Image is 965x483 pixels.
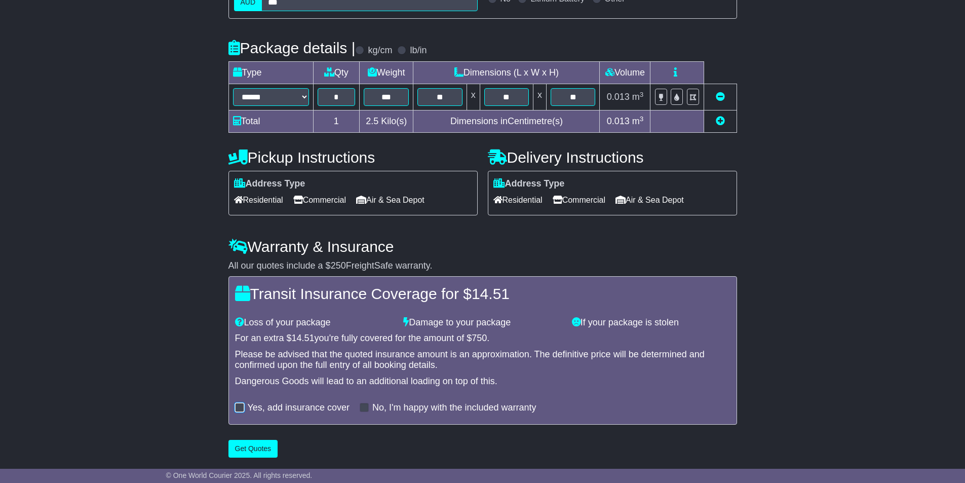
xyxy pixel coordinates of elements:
[398,317,567,328] div: Damage to your package
[360,110,413,133] td: Kilo(s)
[600,62,650,84] td: Volume
[472,333,487,343] span: 750
[493,178,565,190] label: Address Type
[607,116,630,126] span: 0.013
[640,91,644,98] sup: 3
[228,149,478,166] h4: Pickup Instructions
[228,238,737,255] h4: Warranty & Insurance
[235,285,730,302] h4: Transit Insurance Coverage for $
[234,178,305,190] label: Address Type
[356,192,424,208] span: Air & Sea Depot
[230,317,399,328] div: Loss of your package
[632,116,644,126] span: m
[228,62,313,84] td: Type
[567,317,736,328] div: If your package is stolen
[313,110,360,133] td: 1
[467,84,480,110] td: x
[413,62,600,84] td: Dimensions (L x W x H)
[472,285,510,302] span: 14.51
[292,333,315,343] span: 14.51
[248,402,350,414] label: Yes, add insurance cover
[235,349,730,371] div: Please be advised that the quoted insurance amount is an approximation. The definitive price will...
[293,192,346,208] span: Commercial
[235,333,730,344] div: For an extra $ you're fully covered for the amount of $ .
[228,110,313,133] td: Total
[615,192,684,208] span: Air & Sea Depot
[488,149,737,166] h4: Delivery Instructions
[313,62,360,84] td: Qty
[716,92,725,102] a: Remove this item
[640,115,644,123] sup: 3
[413,110,600,133] td: Dimensions in Centimetre(s)
[493,192,543,208] span: Residential
[228,261,737,272] div: All our quotes include a $ FreightSafe warranty.
[360,62,413,84] td: Weight
[632,92,644,102] span: m
[716,116,725,126] a: Add new item
[331,261,346,271] span: 250
[553,192,605,208] span: Commercial
[228,440,278,458] button: Get Quotes
[368,45,392,56] label: kg/cm
[366,116,378,126] span: 2.5
[228,40,356,56] h4: Package details |
[372,402,536,414] label: No, I'm happy with the included warranty
[234,192,283,208] span: Residential
[235,376,730,387] div: Dangerous Goods will lead to an additional loading on top of this.
[410,45,427,56] label: lb/in
[166,471,313,479] span: © One World Courier 2025. All rights reserved.
[533,84,547,110] td: x
[607,92,630,102] span: 0.013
